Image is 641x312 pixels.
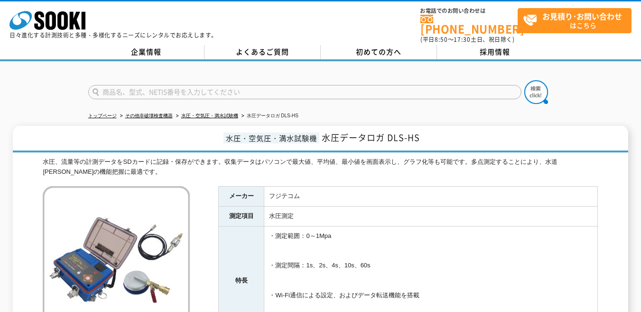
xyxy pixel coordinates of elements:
[454,35,471,44] span: 17:30
[264,187,598,207] td: フジテコム
[204,45,321,59] a: よくあるご質問
[125,113,173,118] a: その他非破壊検査機器
[356,47,401,57] span: 初めての方へ
[420,35,514,44] span: (平日 ～ 土日、祝日除く)
[518,8,632,33] a: お見積り･お問い合わせはこちら
[437,45,553,59] a: 採用情報
[435,35,448,44] span: 8:50
[88,85,521,99] input: 商品名、型式、NETIS番号を入力してください
[43,157,598,177] div: 水圧、流量等の計測データをSDカードに記録・保存ができます。収集データはパソコンで最大値、平均値、最小値を画面表示し、グラフ化等も可能です。多点測定することにより、水道[PERSON_NAME]...
[9,32,217,38] p: 日々進化する計測技術と多種・多様化するニーズにレンタルでお応えします。
[420,15,518,34] a: [PHONE_NUMBER]
[181,113,238,118] a: 水圧・空気圧・満水試験機
[523,9,631,32] span: はこちら
[542,10,622,22] strong: お見積り･お問い合わせ
[264,207,598,227] td: 水圧測定
[321,45,437,59] a: 初めての方へ
[524,80,548,104] img: btn_search.png
[88,45,204,59] a: 企業情報
[223,132,319,143] span: 水圧・空気圧・満水試験機
[420,8,518,14] span: お電話でのお問い合わせは
[219,187,264,207] th: メーカー
[219,207,264,227] th: 測定項目
[240,111,298,121] li: 水圧データロガ DLS-HS
[88,113,117,118] a: トップページ
[322,131,420,144] span: 水圧データロガ DLS-HS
